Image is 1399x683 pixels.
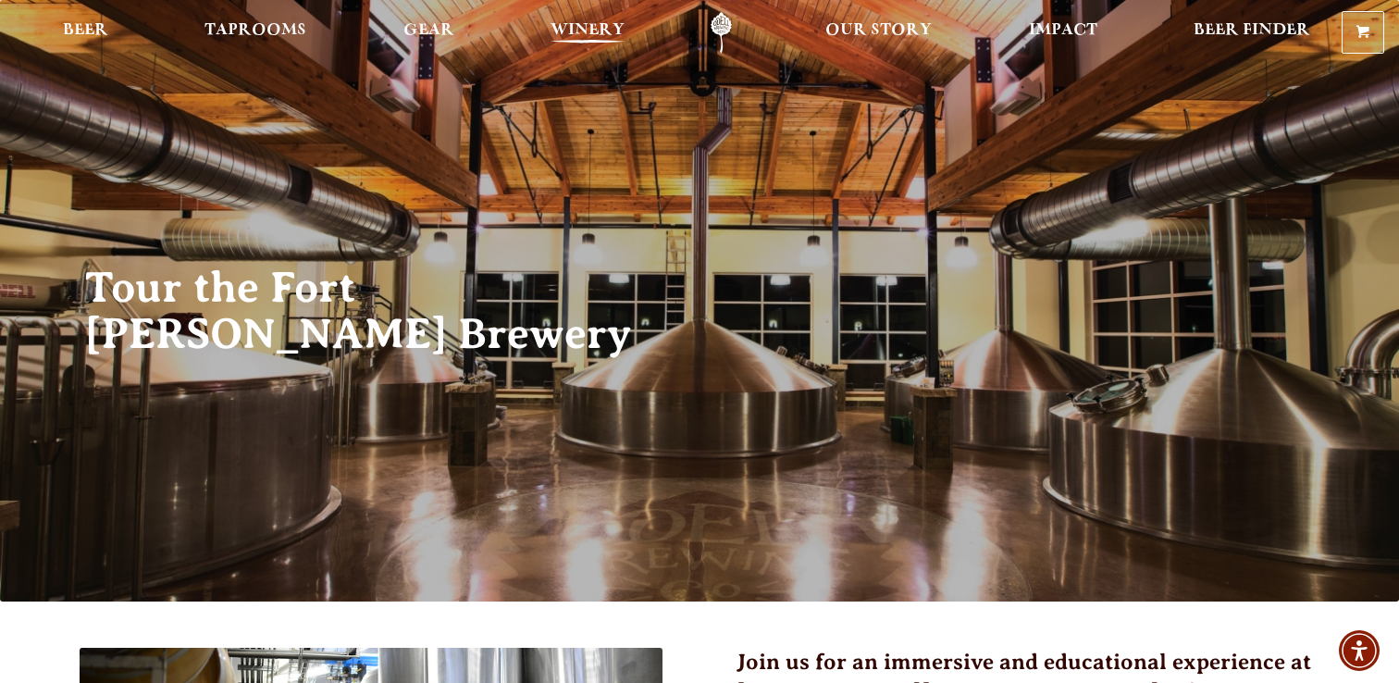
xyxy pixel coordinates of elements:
h2: Tour the Fort [PERSON_NAME] Brewery [85,265,662,357]
a: Odell Home [687,12,756,54]
span: Gear [403,23,454,38]
span: Winery [551,23,625,38]
a: Our Story [813,12,944,54]
span: Taprooms [204,23,306,38]
div: Accessibility Menu [1339,630,1380,671]
a: Gear [391,12,466,54]
a: Taprooms [192,12,318,54]
a: Impact [1017,12,1109,54]
span: Impact [1029,23,1097,38]
span: Beer [63,23,108,38]
span: Our Story [825,23,932,38]
a: Beer [51,12,120,54]
span: Beer Finder [1194,23,1310,38]
a: Winery [539,12,637,54]
a: Beer Finder [1182,12,1322,54]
